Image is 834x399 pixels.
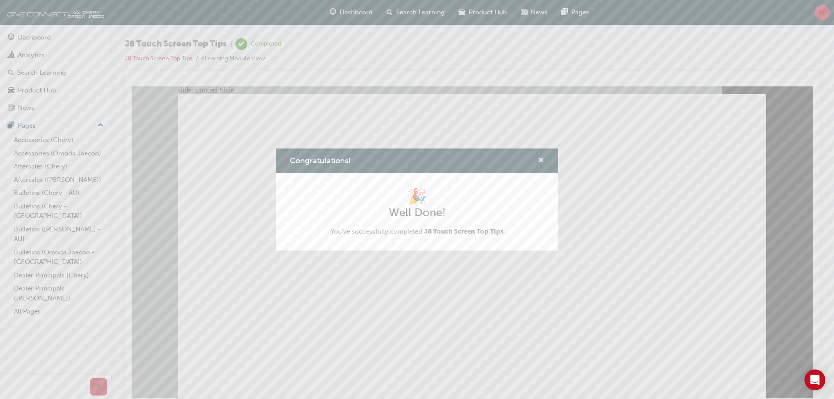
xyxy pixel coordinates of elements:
span: You've successfully completed [331,228,503,235]
div: Congratulations! [276,148,558,250]
span: J8 Touch Screen Top Tips [424,228,503,235]
span: Congratulations! [290,156,351,165]
span: cross-icon [538,157,544,165]
div: Open Intercom Messenger [804,369,825,390]
button: cross-icon [538,155,544,166]
h2: Well Done! [331,206,503,220]
h1: 🎉 [331,187,503,206]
